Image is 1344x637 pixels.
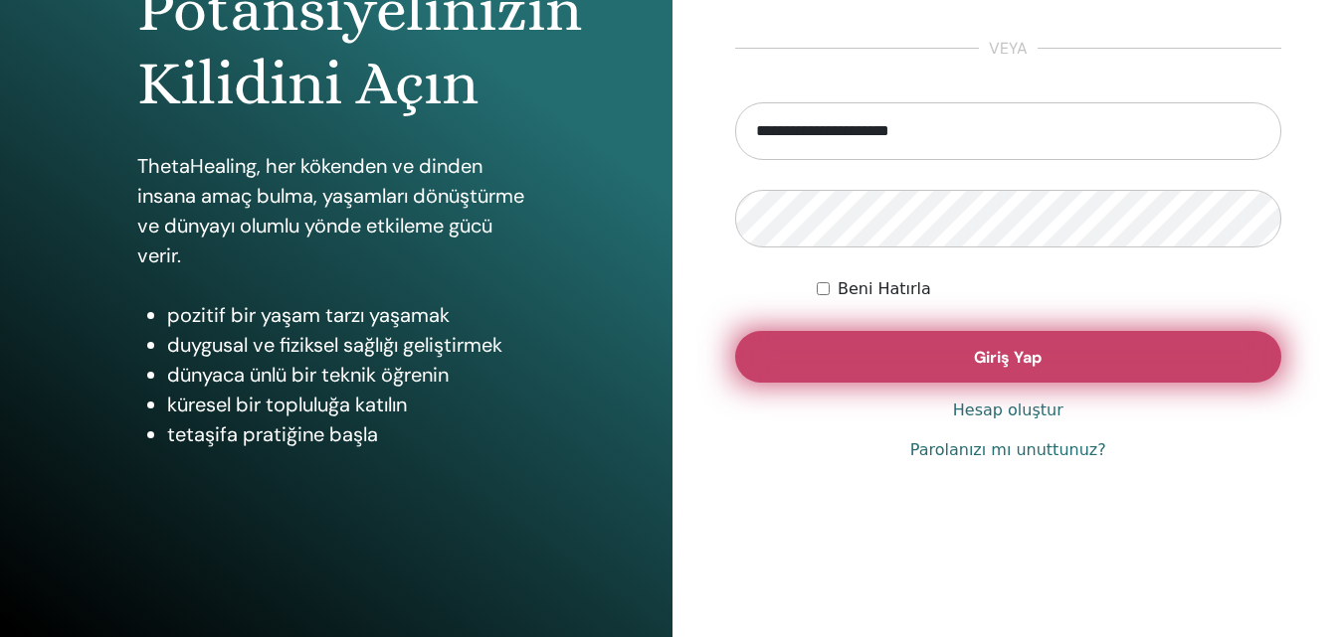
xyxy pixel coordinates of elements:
[979,37,1038,61] span: veya
[838,277,931,301] label: Beni Hatırla
[167,360,535,390] li: dünyaca ünlü bir teknik öğrenin
[167,390,535,419] li: küresel bir topluluğa katılın
[167,300,535,330] li: pozitif bir yaşam tarzı yaşamak
[167,419,535,449] li: tetaşifa pratiğine başla
[817,277,1281,301] div: Keep me authenticated indefinitely or until I manually logout
[167,330,535,360] li: duygusal ve fiziksel sağlığı geliştirmek
[974,347,1042,368] span: Giriş Yap
[735,331,1282,383] button: Giriş Yap
[137,151,535,270] p: ThetaHealing, her kökenden ve dinden insana amaç bulma, yaşamları dönüştürme ve dünyayı olumlu yö...
[910,438,1106,462] a: Parolanızı mı unuttunuz?
[953,398,1063,422] a: Hesap oluştur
